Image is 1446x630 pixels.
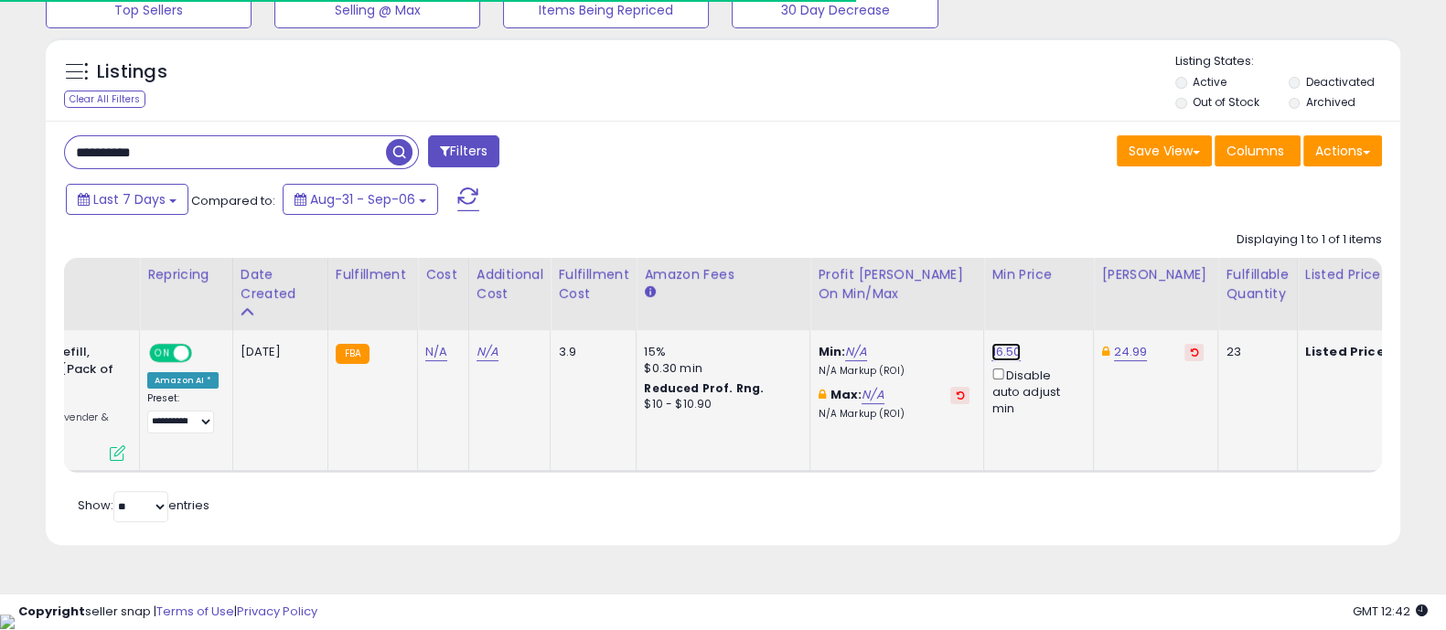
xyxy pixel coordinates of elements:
div: $10 - $10.90 [644,397,796,412]
div: Disable auto adjust min [991,365,1079,417]
button: Save View [1117,135,1212,166]
div: Min Price [991,265,1086,284]
span: Columns [1226,142,1284,160]
a: N/A [477,343,498,361]
div: $0.30 min [644,360,796,377]
div: 23 [1226,344,1282,360]
b: Max: [830,386,862,403]
th: The percentage added to the cost of goods (COGS) that forms the calculator for Min & Max prices. [810,258,984,330]
div: Repricing [147,265,225,284]
div: 15% [644,344,796,360]
span: Last 7 Days [93,190,166,208]
div: Displaying 1 to 1 of 1 items [1237,231,1382,249]
b: Listed Price: [1305,343,1388,360]
div: 3.9 [558,344,622,360]
a: 16.50 [991,343,1021,361]
label: Out of Stock [1193,94,1259,110]
span: Compared to: [191,192,275,209]
button: Actions [1303,135,1382,166]
span: Show: entries [78,497,209,514]
div: Additional Cost [477,265,543,304]
div: [PERSON_NAME] [1101,265,1210,284]
a: Terms of Use [156,603,234,620]
div: Fulfillable Quantity [1226,265,1289,304]
button: Filters [428,135,499,167]
div: seller snap | | [18,603,317,621]
strong: Copyright [18,603,85,620]
small: Amazon Fees. [644,284,655,301]
div: Preset: [147,392,219,432]
a: N/A [425,343,447,361]
button: Last 7 Days [66,184,188,215]
a: N/A [862,386,884,404]
b: Min: [818,343,845,360]
span: ON [151,346,174,361]
label: Deactivated [1305,74,1374,90]
b: Reduced Prof. Rng. [644,380,764,396]
a: Privacy Policy [237,603,317,620]
div: Date Created [241,265,320,304]
button: Columns [1215,135,1301,166]
div: Amazon AI * [147,372,219,389]
button: Aug-31 - Sep-06 [283,184,438,215]
span: OFF [189,346,219,361]
div: Clear All Filters [64,91,145,108]
div: Amazon Fees [644,265,802,284]
a: 24.99 [1114,343,1148,361]
label: Archived [1305,94,1355,110]
p: N/A Markup (ROI) [818,408,969,421]
a: N/A [845,343,867,361]
span: Aug-31 - Sep-06 [310,190,415,208]
p: Listing States: [1175,53,1400,70]
div: Fulfillment Cost [558,265,628,304]
div: [DATE] [241,344,314,360]
h5: Listings [97,59,167,85]
div: Profit [PERSON_NAME] on Min/Max [818,265,976,304]
label: Active [1193,74,1226,90]
span: 2025-09-14 12:42 GMT [1353,603,1428,620]
p: N/A Markup (ROI) [818,365,969,378]
div: Cost [425,265,461,284]
small: FBA [336,344,370,364]
div: Fulfillment [336,265,410,284]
